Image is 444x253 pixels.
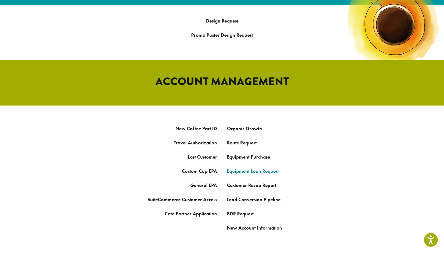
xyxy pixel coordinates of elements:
a: Customer Recap Report [227,182,276,189]
a: SuiteCommerce Customer Access [147,196,217,203]
a: New Account Information [227,225,282,231]
a: New Coffee Part ID [175,125,217,132]
a: Promo Poster Design Request [191,32,253,38]
a: Design Request [206,18,238,24]
a: BDR Request [227,210,253,217]
a: Cafe Partner Application [165,210,217,217]
a: Travel Authorization [174,139,217,146]
a: Equipment Purcha [227,154,266,160]
a: se [266,154,270,160]
a: Equipment Loan Request [227,168,279,174]
h2: ACCOUNT MANAGEMENT [46,75,398,88]
a: Lead Conversion Pipeline [227,196,281,203]
a: Route Request [227,139,257,146]
a: Custom Cup EPA [182,168,217,174]
a: Organic Growth [227,125,262,132]
a: Lost Customer [188,154,217,160]
a: General EPA [190,182,217,189]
